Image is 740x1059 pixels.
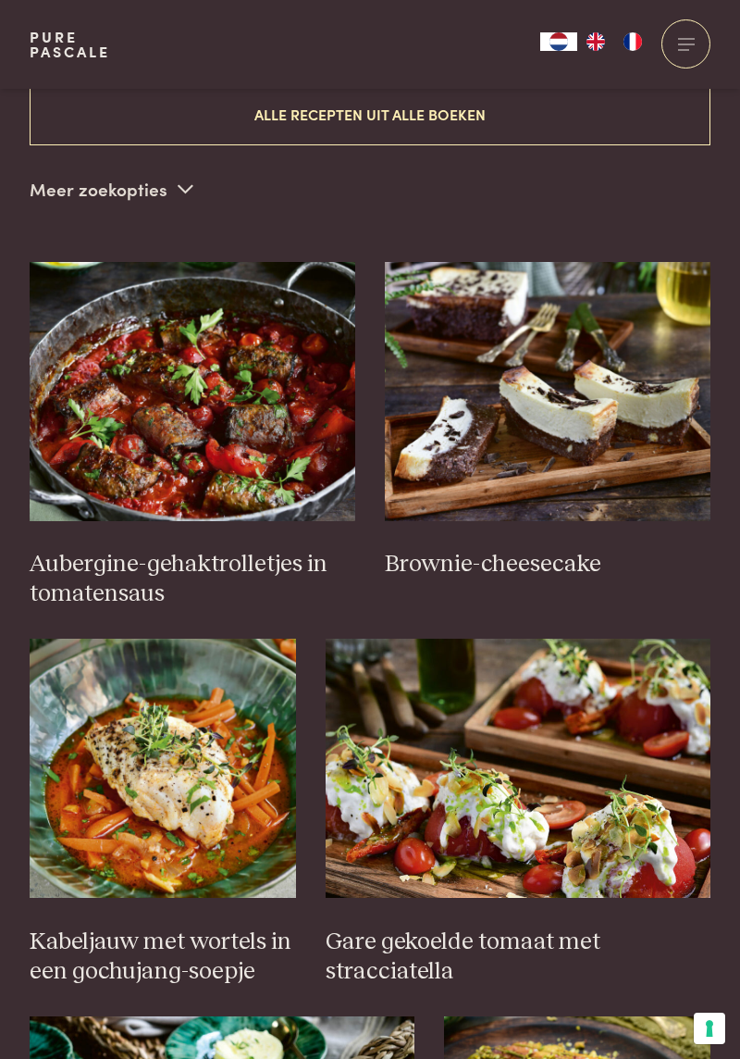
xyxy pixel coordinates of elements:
[30,928,296,987] h3: Kabeljauw met wortels in een gochujang-soepje
[30,639,296,987] a: Kabeljauw met wortels in een gochujang-soepje Kabeljauw met wortels in een gochujang-soepje
[326,928,710,987] h3: Gare gekoelde tomaat met stracciatella
[30,30,110,59] a: PurePascale
[385,550,710,579] h3: Brownie-cheesecake
[30,262,355,521] img: Aubergine-gehaktrolletjes in tomatensaus
[30,550,355,609] h3: Aubergine-gehaktrolletjes in tomatensaus
[30,175,193,203] p: Meer zoekopties
[385,262,710,521] img: Brownie-cheesecake
[30,639,296,898] img: Kabeljauw met wortels in een gochujang-soepje
[30,262,355,610] a: Aubergine-gehaktrolletjes in tomatensaus Aubergine-gehaktrolletjes in tomatensaus
[577,32,651,51] ul: Language list
[614,32,651,51] a: FR
[326,639,710,987] a: Gare gekoelde tomaat met stracciatella Gare gekoelde tomaat met stracciatella
[385,262,710,580] a: Brownie-cheesecake Brownie-cheesecake
[30,83,710,145] button: Alle recepten uit alle boeken
[694,1013,725,1044] button: Uw voorkeuren voor toestemming voor trackingtechnologieën
[540,32,577,51] a: NL
[540,32,651,51] aside: Language selected: Nederlands
[326,639,710,898] img: Gare gekoelde tomaat met stracciatella
[540,32,577,51] div: Language
[577,32,614,51] a: EN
